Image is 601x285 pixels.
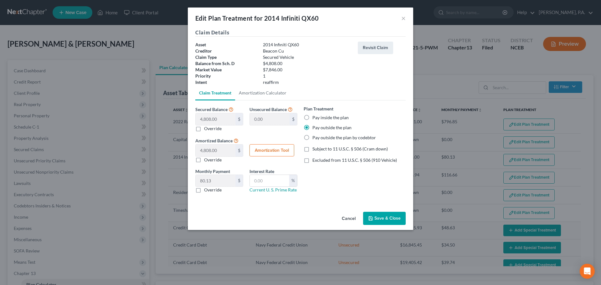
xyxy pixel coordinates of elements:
div: $ [235,175,243,187]
span: Secured Balance [195,107,228,112]
div: Secured Vehicle [260,54,355,60]
div: Asset [192,42,260,48]
div: Open Intercom Messenger [580,264,595,279]
input: 0.00 [250,175,289,187]
div: 1 [260,73,355,79]
span: Amortized Balance [195,138,233,143]
label: Pay inside the plan [312,115,349,121]
div: Claim Type [192,54,260,60]
h5: Claim Details [195,29,406,37]
button: Save & Close [363,212,406,225]
div: Intent [192,79,260,85]
label: Override [204,157,222,163]
button: Revisit Claim [358,42,393,54]
div: Balance from Sch. D [192,60,260,67]
button: Cancel [337,212,361,225]
div: Creditor [192,48,260,54]
label: Pay outside the plan [312,125,352,131]
input: 0.00 [250,113,290,125]
div: $7,846.00 [260,67,355,73]
div: $ [290,113,297,125]
span: Unsecured Balance [249,107,287,112]
a: Current U. S. Prime Rate [249,187,297,192]
div: % [289,175,297,187]
div: $ [235,113,243,125]
a: Claim Treatment [195,85,235,100]
label: Pay outside the plan by codebtor [312,135,376,141]
div: reaffirm [260,79,355,85]
label: Override [204,125,222,132]
span: Excluded from 11 U.S.C. § 506 (910 Vehicle) [312,157,397,163]
span: Subject to 11 U.S.C. § 506 (Cram down) [312,146,388,151]
label: Monthly Payment [195,168,230,175]
button: × [401,14,406,22]
div: Market Value [192,67,260,73]
div: Priority [192,73,260,79]
div: Beacon Cu [260,48,355,54]
label: Interest Rate [249,168,274,175]
label: Plan Treatment [304,105,333,112]
a: Amortization Calculator [235,85,290,100]
div: $4,808.00 [260,60,355,67]
div: 2014 Infiniti QX60 [260,42,355,48]
button: Amortization Tool [249,144,294,157]
input: 0.00 [196,145,235,156]
div: Edit Plan Treatment for 2014 Infiniti QX60 [195,14,319,23]
div: $ [235,145,243,156]
input: 0.00 [196,113,235,125]
label: Override [204,187,222,193]
input: 0.00 [196,175,235,187]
